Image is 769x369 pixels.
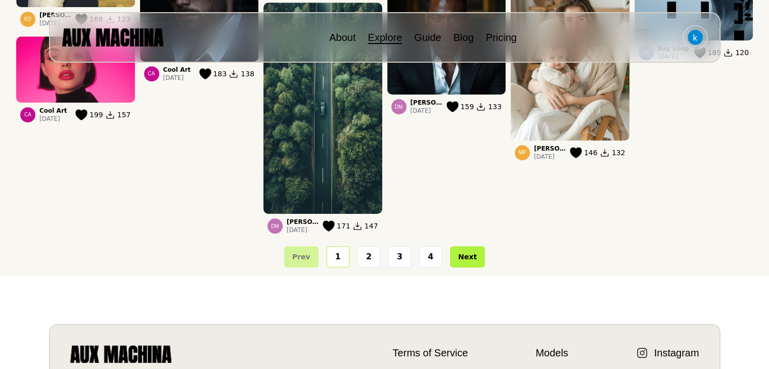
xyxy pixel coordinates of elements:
button: 157 [105,109,131,120]
img: 202411_1903c7f29d4745529ae1d0a8199e0fa9.png [263,3,382,214]
button: 4 [419,246,442,267]
span: 138 [241,69,254,79]
span: DM [271,223,279,229]
span: 146 [584,148,598,158]
div: Cool Art [144,66,159,81]
span: 199 [89,110,103,120]
a: Models [535,345,568,360]
button: 183 [199,68,227,79]
button: 1 [327,246,349,267]
a: Guide [414,32,441,43]
img: 202411_8c02635159984548999a81cb1880b46f.png [16,36,135,103]
div: David Mathews [391,99,406,114]
a: Instagram [636,345,699,360]
p: Cool Art [163,66,191,74]
span: DM [395,104,403,110]
button: 199 [75,109,103,120]
span: MP [519,150,526,155]
button: 171 [323,220,350,232]
img: Avatar [688,30,703,45]
button: 147 [352,220,378,232]
span: 183 [213,69,227,79]
p: [DATE] [163,74,191,82]
button: 146 [570,147,598,158]
button: 3 [388,246,411,267]
a: Terms of Service [393,345,468,360]
img: Instagram [636,347,648,359]
p: Cool Art [39,107,67,115]
div: Marvin P [515,145,530,160]
p: [PERSON_NAME] [287,218,323,226]
p: [PERSON_NAME] [534,145,570,153]
p: [DATE] [411,107,446,115]
p: [DATE] [287,226,323,234]
button: Prev [284,246,319,267]
button: 138 [229,68,254,79]
span: 171 [337,221,350,231]
button: 159 [446,101,474,112]
a: Explore [368,32,402,43]
span: 159 [461,102,474,112]
span: 132 [612,148,625,158]
a: Blog [454,32,474,43]
div: David Mathews [267,218,283,234]
p: [PERSON_NAME] [411,99,446,107]
span: CA [24,112,31,117]
p: [DATE] [39,115,67,123]
button: 2 [357,246,380,267]
span: 133 [488,102,502,112]
img: AUX MACHINA [62,28,163,46]
p: [DATE] [534,153,570,161]
button: Next [450,246,485,267]
div: Cool Art [20,107,35,122]
button: 133 [476,101,502,112]
span: 157 [117,110,131,120]
a: Pricing [486,32,517,43]
span: CA [148,71,155,76]
span: 147 [365,221,378,231]
button: 132 [600,147,625,158]
a: About [329,32,355,43]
